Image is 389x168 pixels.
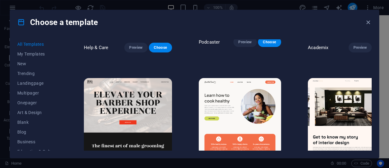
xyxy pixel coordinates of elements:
button: Choose [258,37,281,47]
img: BIG Barber Shop [84,78,172,160]
button: Business [17,137,57,147]
h4: Choose a template [17,17,98,27]
span: Trending [17,71,57,76]
span: My Templates [17,52,57,56]
span: All Templates [17,42,57,47]
span: Onepager [17,100,57,105]
span: Preview [129,45,143,50]
span: Choose [154,45,167,50]
span: Preview [238,40,252,45]
span: Art & Design [17,110,57,115]
button: Blog [17,127,57,137]
button: Choose [149,43,172,52]
span: Business [17,139,57,144]
span: Preview [353,45,367,50]
button: Multipager [17,88,57,98]
button: Art & Design [17,108,57,117]
span: Blank [17,120,57,125]
button: Blank [17,117,57,127]
button: Education & Culture [17,147,57,156]
button: All Templates [17,39,57,49]
p: Help & Care [84,45,108,51]
span: Multipager [17,91,57,95]
button: Preview [349,43,372,52]
button: Landingpage [17,78,57,88]
span: New [17,61,57,66]
button: Onepager [17,98,57,108]
img: Health & Food [199,78,281,154]
button: Preview [124,43,147,52]
span: Choose [263,40,276,45]
span: Education & Culture [17,149,57,154]
p: Academix [308,45,328,51]
button: My Templates [17,49,57,59]
p: Podcaster [199,39,220,45]
button: Preview [233,37,256,47]
button: New [17,59,57,69]
button: Trending [17,69,57,78]
span: Blog [17,130,57,134]
span: Landingpage [17,81,57,86]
